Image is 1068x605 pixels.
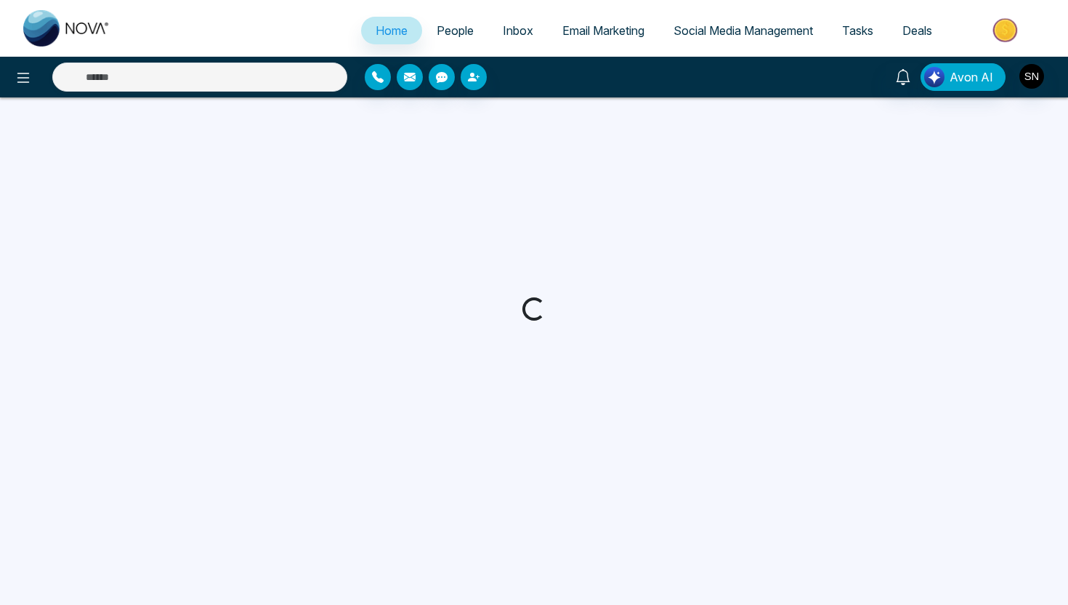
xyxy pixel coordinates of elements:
[954,14,1059,47] img: Market-place.gif
[437,23,474,38] span: People
[921,63,1006,91] button: Avon AI
[361,17,422,44] a: Home
[828,17,888,44] a: Tasks
[422,17,488,44] a: People
[902,23,932,38] span: Deals
[950,68,993,86] span: Avon AI
[503,23,533,38] span: Inbox
[673,23,813,38] span: Social Media Management
[842,23,873,38] span: Tasks
[888,17,947,44] a: Deals
[23,10,110,47] img: Nova CRM Logo
[376,23,408,38] span: Home
[659,17,828,44] a: Social Media Management
[1019,64,1044,89] img: User Avatar
[562,23,644,38] span: Email Marketing
[548,17,659,44] a: Email Marketing
[924,67,944,87] img: Lead Flow
[488,17,548,44] a: Inbox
